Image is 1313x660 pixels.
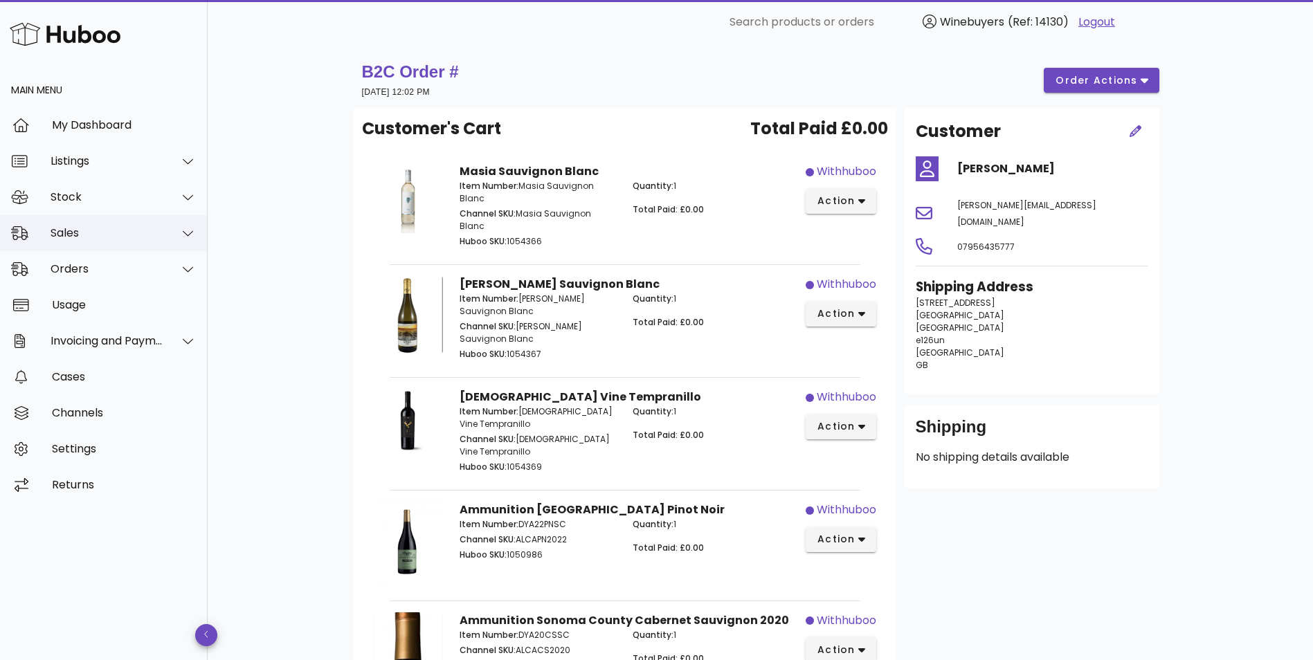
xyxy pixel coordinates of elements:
span: Item Number: [460,629,518,641]
span: Channel SKU: [460,433,516,445]
span: Item Number: [460,518,518,530]
span: Quantity: [633,405,673,417]
p: Masia Sauvignon Blanc [460,180,617,205]
span: 07956435777 [957,241,1015,253]
span: Quantity: [633,518,673,530]
span: Huboo SKU: [460,348,507,360]
div: Usage [52,298,197,311]
p: ALCACS2020 [460,644,617,657]
p: No shipping details available [916,449,1148,466]
span: Total Paid £0.00 [750,116,888,141]
span: Quantity: [633,180,673,192]
span: Total Paid: £0.00 [633,542,704,553]
span: Quantity: [633,629,673,641]
div: Cases [52,370,197,383]
p: 1054366 [460,235,617,248]
strong: [DEMOGRAPHIC_DATA] Vine Tempranillo [460,389,701,405]
span: [STREET_ADDRESS] [916,297,995,309]
span: Winebuyers [940,14,1004,30]
button: order actions [1044,68,1159,93]
p: ALCAPN2022 [460,533,617,546]
p: DYA22PNSC [460,518,617,531]
p: 1 [633,180,790,192]
img: Product Image [373,502,443,582]
span: Quantity: [633,293,673,304]
p: 1 [633,518,790,531]
button: action [806,527,877,552]
p: DYA20CSSC [460,629,617,641]
span: order actions [1055,73,1138,88]
div: Returns [52,478,197,491]
div: Orders [51,262,163,275]
span: Channel SKU: [460,533,516,545]
strong: Masia Sauvignon Blanc [460,163,599,179]
img: Product Image [373,389,443,459]
div: My Dashboard [52,118,197,131]
div: Listings [51,154,163,167]
span: GB [916,359,928,371]
span: action [817,532,855,547]
span: [PERSON_NAME][EMAIL_ADDRESS][DOMAIN_NAME] [957,199,1096,228]
span: Item Number: [460,180,518,192]
div: withhuboo [817,612,876,629]
small: [DATE] 12:02 PM [362,87,430,97]
p: [DEMOGRAPHIC_DATA] Vine Tempranillo [460,433,617,458]
strong: [PERSON_NAME] Sauvignon Blanc [460,276,660,292]
strong: Ammunition Sonoma County Cabernet Sauvignon 2020 [460,612,789,628]
span: (Ref: 14130) [1008,14,1069,30]
span: action [817,194,855,208]
span: [GEOGRAPHIC_DATA] [916,322,1004,333]
div: Sales [51,226,163,239]
button: action [806,189,877,214]
p: 1054369 [460,461,617,473]
div: Invoicing and Payments [51,334,163,347]
span: e126un [916,334,945,346]
button: action [806,414,877,439]
span: Item Number: [460,405,518,417]
span: Huboo SKU: [460,235,507,247]
div: withhuboo [817,502,876,518]
p: [DEMOGRAPHIC_DATA] Vine Tempranillo [460,405,617,430]
span: Total Paid: £0.00 [633,203,704,215]
span: action [817,643,855,657]
span: Total Paid: £0.00 [633,429,704,441]
h4: [PERSON_NAME] [957,161,1148,177]
p: Masia Sauvignon Blanc [460,208,617,232]
div: withhuboo [817,389,876,405]
h2: Customer [916,119,1001,144]
p: 1 [633,405,790,418]
span: Huboo SKU: [460,461,507,473]
strong: B2C Order # [362,62,459,81]
span: Huboo SKU: [460,549,507,560]
img: Huboo Logo [10,19,120,49]
div: withhuboo [817,163,876,180]
span: Customer's Cart [362,116,501,141]
div: Shipping [916,416,1148,449]
div: Settings [52,442,197,455]
p: [PERSON_NAME] Sauvignon Blanc [460,293,617,318]
span: Total Paid: £0.00 [633,316,704,328]
span: [GEOGRAPHIC_DATA] [916,309,1004,321]
span: Channel SKU: [460,644,516,656]
p: 1054367 [460,348,617,360]
h3: Shipping Address [916,277,1148,297]
strong: Ammunition [GEOGRAPHIC_DATA] Pinot Noir [460,502,725,517]
img: Product Image [373,276,443,354]
p: 1 [633,629,790,641]
a: Logout [1078,14,1115,30]
div: Channels [52,406,197,419]
span: action [817,419,855,434]
p: 1050986 [460,549,617,561]
span: Channel SKU: [460,320,516,332]
span: Channel SKU: [460,208,516,219]
img: Product Image [373,163,443,233]
div: Stock [51,190,163,203]
span: Item Number: [460,293,518,304]
div: withhuboo [817,276,876,293]
p: 1 [633,293,790,305]
span: action [817,306,855,321]
button: action [806,302,877,327]
span: [GEOGRAPHIC_DATA] [916,347,1004,358]
p: [PERSON_NAME] Sauvignon Blanc [460,320,617,345]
